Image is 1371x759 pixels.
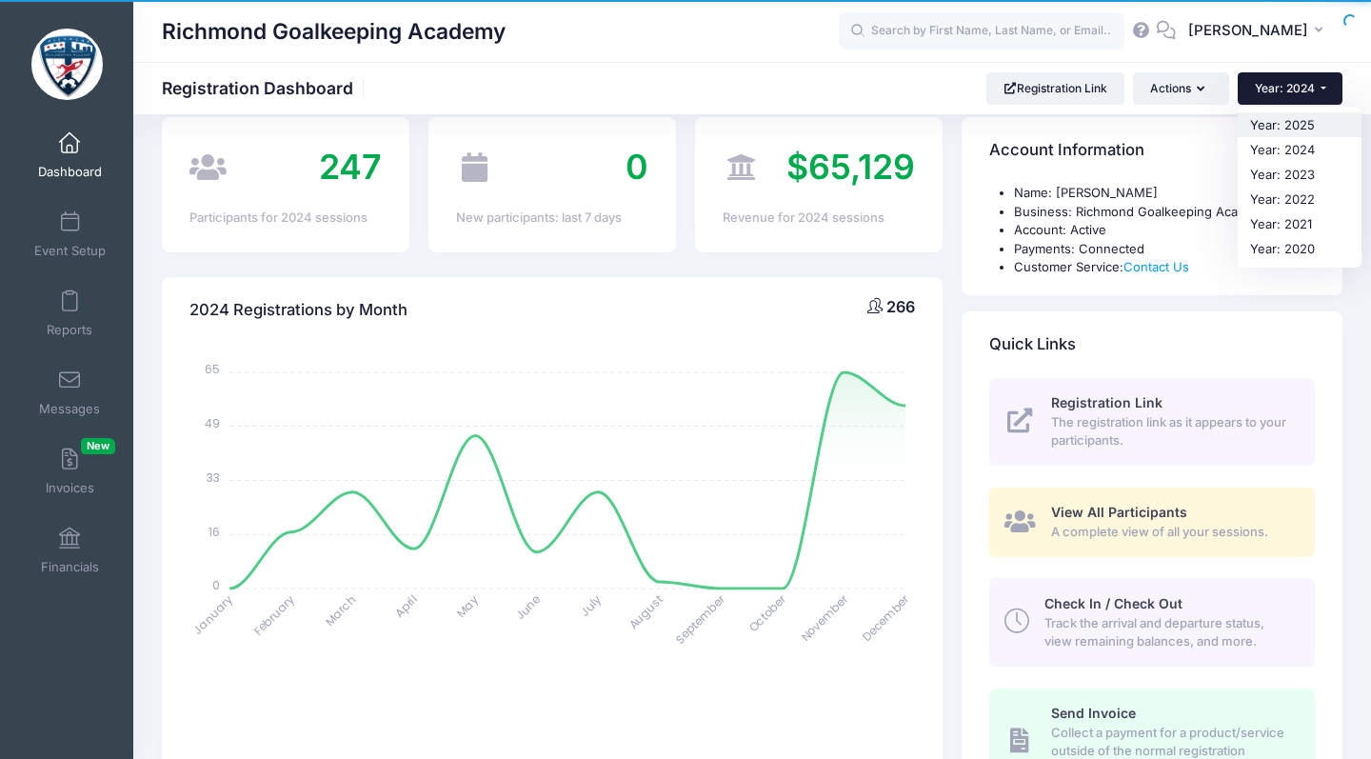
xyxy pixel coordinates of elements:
[319,146,382,188] span: 247
[1014,258,1315,277] li: Customer Service:
[1238,211,1361,236] a: Year: 2021
[25,122,115,189] a: Dashboard
[745,590,790,635] tspan: October
[162,10,506,53] h1: Richmond Goalkeeping Academy
[1014,221,1315,240] li: Account: Active
[25,517,115,584] a: Financials
[626,591,666,632] tspan: August
[250,591,297,638] tspan: February
[162,78,369,98] h1: Registration Dashboard
[1051,705,1136,721] span: Send Invoice
[1238,72,1342,105] button: Year: 2024
[786,146,915,188] span: $65,129
[1051,523,1293,542] span: A complete view of all your sessions.
[672,590,728,647] tspan: September
[212,577,220,593] tspan: 0
[1044,614,1293,651] span: Track the arrival and departure status, view remaining balances, and more.
[38,164,102,180] span: Dashboard
[989,578,1315,666] a: Check In / Check Out Track the arrival and departure status, view remaining balances, and more.
[46,480,94,496] span: Invoices
[456,209,648,228] div: New participants: last 7 days
[25,438,115,505] a: InvoicesNew
[839,12,1124,50] input: Search by First Name, Last Name, or Email...
[577,591,606,620] tspan: July
[205,415,220,431] tspan: 49
[47,322,92,338] span: Reports
[989,378,1315,466] a: Registration Link The registration link as it appears to your participants.
[1188,20,1308,41] span: [PERSON_NAME]
[25,280,115,347] a: Reports
[453,591,482,620] tspan: May
[986,72,1124,105] a: Registration Link
[1255,81,1315,95] span: Year: 2024
[1238,236,1361,261] a: Year: 2020
[391,591,420,620] tspan: April
[34,243,106,259] span: Event Setup
[1123,259,1189,274] a: Contact Us
[209,523,220,539] tspan: 16
[207,469,220,486] tspan: 33
[189,591,236,638] tspan: January
[626,146,648,188] span: 0
[1014,184,1315,203] li: Name: [PERSON_NAME]
[1051,394,1162,410] span: Registration Link
[31,29,103,100] img: Richmond Goalkeeping Academy
[81,438,115,454] span: New
[989,124,1144,178] h4: Account Information
[205,361,220,377] tspan: 65
[1238,112,1361,137] a: Year: 2025
[1176,10,1342,53] button: [PERSON_NAME]
[1051,504,1187,520] span: View All Participants
[1014,203,1315,222] li: Business: Richmond Goalkeeping Academy
[41,559,99,575] span: Financials
[1051,413,1293,450] span: The registration link as it appears to your participants.
[989,488,1315,557] a: View All Participants A complete view of all your sessions.
[1238,137,1361,162] a: Year: 2024
[723,209,915,228] div: Revenue for 2024 sessions
[512,591,544,623] tspan: June
[25,359,115,426] a: Messages
[25,201,115,268] a: Event Setup
[1014,240,1315,259] li: Payments: Connected
[798,590,852,645] tspan: November
[989,317,1076,371] h4: Quick Links
[859,590,913,645] tspan: December
[189,283,407,337] h4: 2024 Registrations by Month
[1133,72,1228,105] button: Actions
[1238,162,1361,187] a: Year: 2023
[1238,187,1361,211] a: Year: 2022
[1044,595,1182,611] span: Check In / Check Out
[322,591,360,629] tspan: March
[39,401,100,417] span: Messages
[886,297,915,316] span: 266
[189,209,382,228] div: Participants for 2024 sessions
